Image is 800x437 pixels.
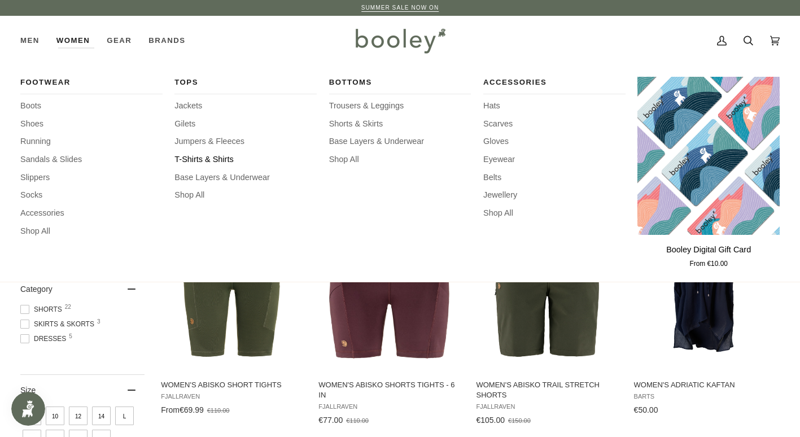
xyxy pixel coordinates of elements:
a: Base Layers & Underwear [329,136,471,148]
a: Boots [20,100,163,112]
span: Fjallraven [161,393,303,400]
span: Men [20,35,40,46]
span: €77.00 [318,416,343,425]
a: Booley Digital Gift Card [637,77,780,235]
a: Eyewear [483,154,626,166]
span: Size: 14 [92,407,111,425]
span: Fjallraven [318,403,460,410]
product-grid-item-variant: €10.00 [637,77,780,235]
a: Jackets [174,100,317,112]
span: Base Layers & Underwear [174,172,317,184]
span: Size [20,386,36,395]
span: €69.99 [180,405,204,414]
span: €110.00 [346,417,369,424]
a: Shop All [483,207,626,220]
span: €110.00 [207,407,230,414]
a: Women's Adriatic Kaftan [632,202,777,419]
span: Size: L [115,407,134,425]
span: Tops [174,77,317,88]
span: Accessories [483,77,626,88]
img: Fjallraven Women's Abisko Short Tights Deep Forest - Booley Galway [159,214,304,359]
a: Slippers [20,172,163,184]
span: Skirts & Skorts [20,319,98,329]
span: Women's Adriatic Kaftan [634,380,776,390]
a: SUMMER SALE NOW ON [361,5,439,11]
a: Hats [483,100,626,112]
span: 5 [69,334,72,339]
span: €50.00 [634,405,658,414]
a: Gilets [174,118,317,130]
a: Women's Abisko Shorts Tights - 6 in [317,202,462,429]
span: Footwear [20,77,163,88]
a: Accessories [20,207,163,220]
span: €150.00 [508,417,531,424]
span: €105.00 [476,416,505,425]
span: Gear [107,35,132,46]
span: Brands [148,35,185,46]
a: Sandals & Slides [20,154,163,166]
a: Gloves [483,136,626,148]
span: 3 [97,319,100,325]
a: Tops [174,77,317,94]
span: Shorts [20,304,65,314]
a: Booley Digital Gift Card [637,239,780,269]
span: Bottoms [329,77,471,88]
img: Booley [351,24,449,57]
span: Barts [634,393,776,400]
iframe: Button to open loyalty program pop-up [11,392,45,426]
a: Shoes [20,118,163,130]
a: Bottoms [329,77,471,94]
a: Shorts & Skirts [329,118,471,130]
span: Size: 10 [46,407,64,425]
a: Shop All [329,154,471,166]
a: Trousers & Leggings [329,100,471,112]
a: Belts [483,172,626,184]
a: T-Shirts & Shirts [174,154,317,166]
a: Women's Abisko Trail Stretch Shorts [474,202,619,429]
span: Women's Abisko Trail Stretch Shorts [476,380,618,400]
a: Jumpers & Fleeces [174,136,317,148]
div: Women Footwear Boots Shoes Running Sandals & Slides Slippers Socks Accessories Shop All Tops Jack... [48,16,98,65]
a: Accessories [483,77,626,94]
span: From [161,405,180,414]
span: Running [20,136,163,148]
span: Women's Abisko Short Tights [161,380,303,390]
span: Women [56,35,90,46]
a: Women [48,16,98,65]
img: Fjallraven Women's Abisko Trail Stretch Shorts Deep Forest - Booley Galway [474,214,619,359]
a: Scarves [483,118,626,130]
span: 22 [65,304,71,310]
span: Shop All [174,189,317,202]
div: Men [20,16,48,65]
p: Booley Digital Gift Card [666,244,751,256]
span: Fjallraven [476,403,618,410]
div: Gear [98,16,140,65]
span: Size: 12 [69,407,88,425]
span: Category [20,285,53,294]
a: Shop All [20,225,163,238]
a: Socks [20,189,163,202]
a: Brands [140,16,194,65]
